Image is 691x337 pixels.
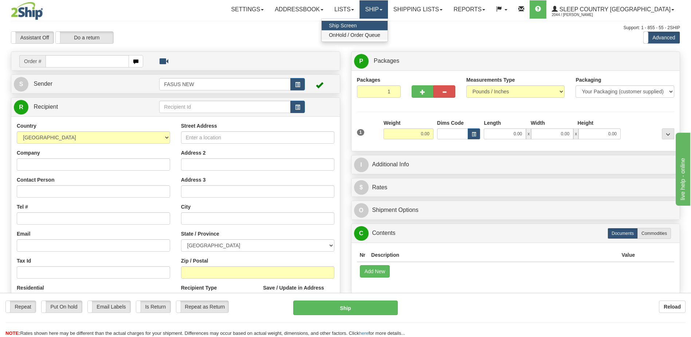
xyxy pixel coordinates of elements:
[322,30,388,40] a: OnHold / Order Queue
[181,230,219,237] label: State / Province
[181,149,206,156] label: Address 2
[6,301,36,313] label: Repeat
[11,2,43,20] img: logo2044.jpg
[360,265,390,278] button: Add New
[17,122,36,129] label: Country
[354,180,369,195] span: $
[354,203,678,218] a: OShipment Options
[11,32,54,43] label: Assistant Off
[293,301,397,315] button: Ship
[34,104,58,110] span: Recipient
[577,119,593,127] label: Height
[354,54,369,69] span: P
[619,248,638,262] th: Value
[637,228,671,239] label: Commodities
[56,32,113,43] label: Do a return
[357,76,381,84] label: Packages
[526,128,531,139] span: x
[14,100,28,115] span: R
[546,0,680,19] a: Sleep Country [GEOGRAPHIC_DATA] 2044 / [PERSON_NAME]
[659,301,686,313] button: Reload
[531,119,545,127] label: Width
[484,119,501,127] label: Length
[5,330,20,336] span: NOTE:
[17,176,54,183] label: Contact Person
[354,226,678,241] a: CContents
[608,228,638,239] label: Documents
[466,76,515,84] label: Measurements Type
[357,248,369,262] th: Nr
[662,128,674,139] div: ...
[674,131,690,206] iframe: chat widget
[354,203,369,218] span: O
[573,128,578,139] span: x
[17,284,44,291] label: Residential
[159,101,290,113] input: Recipient Id
[359,330,369,336] a: here
[14,77,159,92] a: S Sender
[644,32,680,43] label: Advanced
[17,149,40,156] label: Company
[88,301,130,313] label: Email Labels
[181,122,217,129] label: Street Address
[269,0,329,19] a: Addressbook
[34,81,52,87] span: Sender
[17,203,28,210] label: Tel #
[384,119,400,127] label: Weight
[14,77,28,92] span: S
[181,131,334,144] input: Enter a location
[322,21,388,30] a: Ship Screen
[263,284,334,299] label: Save / Update in Address Book
[576,76,601,84] label: Packaging
[329,32,380,38] span: OnHold / Order Queue
[181,284,217,291] label: Recipient Type
[225,0,269,19] a: Settings
[176,301,228,313] label: Repeat as Return
[181,176,206,183] label: Address 3
[14,100,143,115] a: R Recipient
[388,0,448,19] a: Shipping lists
[329,23,357,28] span: Ship Screen
[437,119,464,127] label: Dims Code
[354,54,678,69] a: P Packages
[552,11,606,19] span: 2044 / [PERSON_NAME]
[17,230,30,237] label: Email
[5,4,67,13] div: live help - online
[181,257,208,264] label: Zip / Postal
[374,58,399,64] span: Packages
[17,257,31,264] label: Tax Id
[329,0,360,19] a: Lists
[357,129,365,136] span: 1
[19,55,46,67] span: Order #
[354,157,678,172] a: IAdditional Info
[11,25,680,31] div: Support: 1 - 855 - 55 - 2SHIP
[181,203,191,210] label: City
[558,6,671,12] span: Sleep Country [GEOGRAPHIC_DATA]
[159,78,290,90] input: Sender Id
[448,0,491,19] a: Reports
[136,301,170,313] label: Is Return
[354,180,678,195] a: $Rates
[368,248,619,262] th: Description
[664,304,681,310] b: Reload
[354,226,369,241] span: C
[42,301,82,313] label: Put On hold
[360,0,388,19] a: Ship
[354,158,369,172] span: I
